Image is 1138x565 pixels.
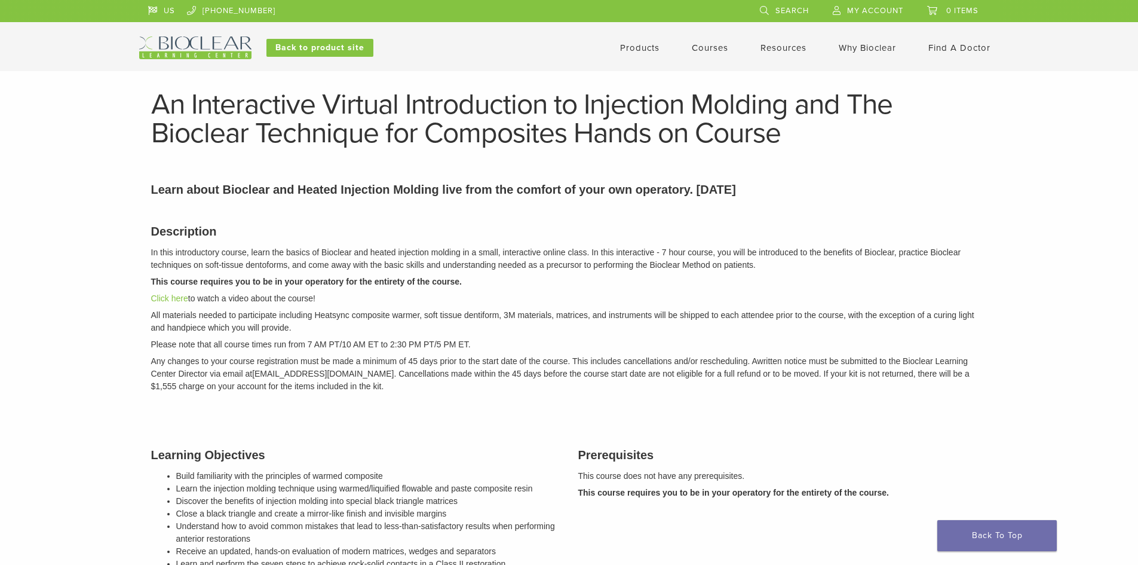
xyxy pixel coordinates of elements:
p: This course does not have any prerequisites. [578,470,987,482]
strong: This course requires you to be in your operatory for the entirety of the course. [578,488,889,497]
p: Learn about Bioclear and Heated Injection Molding live from the comfort of your own operatory. [D... [151,181,987,198]
span: My Account [847,6,903,16]
strong: This course requires you to be in your operatory for the entirety of the course. [151,277,462,286]
p: to watch a video about the course! [151,292,987,305]
li: Learn the injection molding technique using warmed/liquified flowable and paste composite resin [176,482,560,495]
li: Close a black triangle and create a mirror-like finish and invisible margins [176,508,560,520]
li: Discover the benefits of injection molding into special black triangle matrices [176,495,560,508]
a: Back To Top [937,520,1057,551]
h3: Description [151,222,987,240]
h3: Prerequisites [578,446,987,464]
li: Build familiarity with the principles of warmed composite [176,470,560,482]
a: Click here [151,294,188,303]
a: Back to product site [266,39,373,57]
p: In this introductory course, learn the basics of Bioclear and heated injection molding in a small... [151,246,987,271]
p: All materials needed to participate including Heatsync composite warmer, soft tissue dentiform, 3... [151,309,987,334]
span: Any changes to your course registration must be made a minimum of 45 days prior to the start date... [151,356,757,366]
p: Please note that all course times run from 7 AM PT/10 AM ET to 2:30 PM PT/5 PM ET. [151,338,987,351]
span: 0 items [946,6,979,16]
li: Understand how to avoid common mistakes that lead to less-than-satisfactory results when performi... [176,520,560,545]
li: Receive an updated, hands-on evaluation of modern matrices, wedges and separators [176,545,560,558]
a: Find A Doctor [928,42,990,53]
a: Courses [692,42,728,53]
em: written notice must be submitted to the Bioclear Learning Center Director via email at [EMAIL_ADD... [151,356,970,391]
h3: Learning Objectives [151,446,560,464]
img: Bioclear [139,36,251,59]
span: Search [775,6,809,16]
a: Products [620,42,660,53]
a: Resources [760,42,806,53]
h1: An Interactive Virtual Introduction to Injection Molding and The Bioclear Technique for Composite... [151,90,987,148]
a: Why Bioclear [839,42,896,53]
